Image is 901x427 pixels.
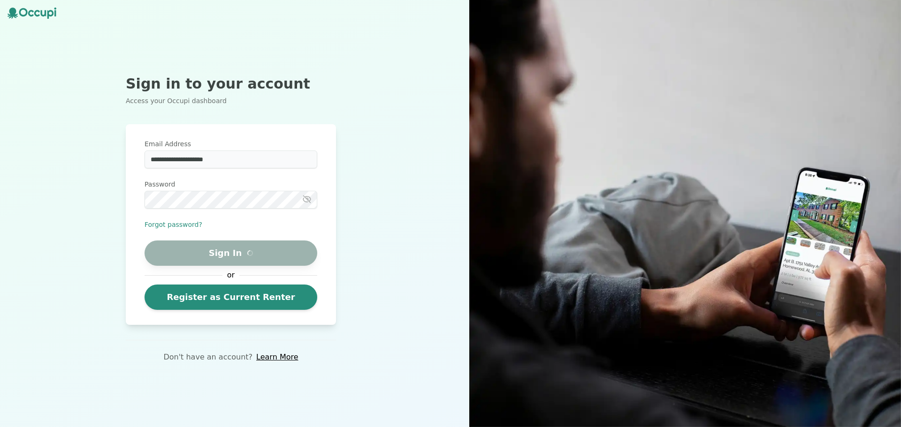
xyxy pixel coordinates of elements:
[145,180,317,189] label: Password
[145,220,202,229] button: Forgot password?
[126,75,336,92] h2: Sign in to your account
[126,96,336,105] p: Access your Occupi dashboard
[163,352,252,363] p: Don't have an account?
[222,270,239,281] span: or
[145,139,317,149] label: Email Address
[145,285,317,310] a: Register as Current Renter
[256,352,298,363] a: Learn More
